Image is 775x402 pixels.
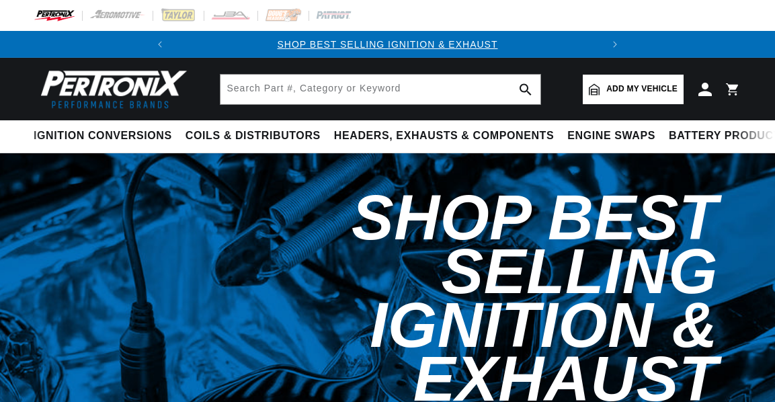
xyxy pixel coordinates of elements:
[34,129,172,143] span: Ignition Conversions
[34,120,179,152] summary: Ignition Conversions
[583,75,684,104] a: Add my vehicle
[606,83,678,95] span: Add my vehicle
[173,37,601,52] div: 1 of 2
[173,37,601,52] div: Announcement
[34,66,188,112] img: Pertronix
[186,129,321,143] span: Coils & Distributors
[179,120,327,152] summary: Coils & Distributors
[561,120,662,152] summary: Engine Swaps
[567,129,655,143] span: Engine Swaps
[277,39,497,50] a: SHOP BEST SELLING IGNITION & EXHAUST
[220,75,540,104] input: Search Part #, Category or Keyword
[327,120,561,152] summary: Headers, Exhausts & Components
[334,129,554,143] span: Headers, Exhausts & Components
[511,75,540,104] button: search button
[602,31,628,58] button: Translation missing: en.sections.announcements.next_announcement
[147,31,173,58] button: Translation missing: en.sections.announcements.previous_announcement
